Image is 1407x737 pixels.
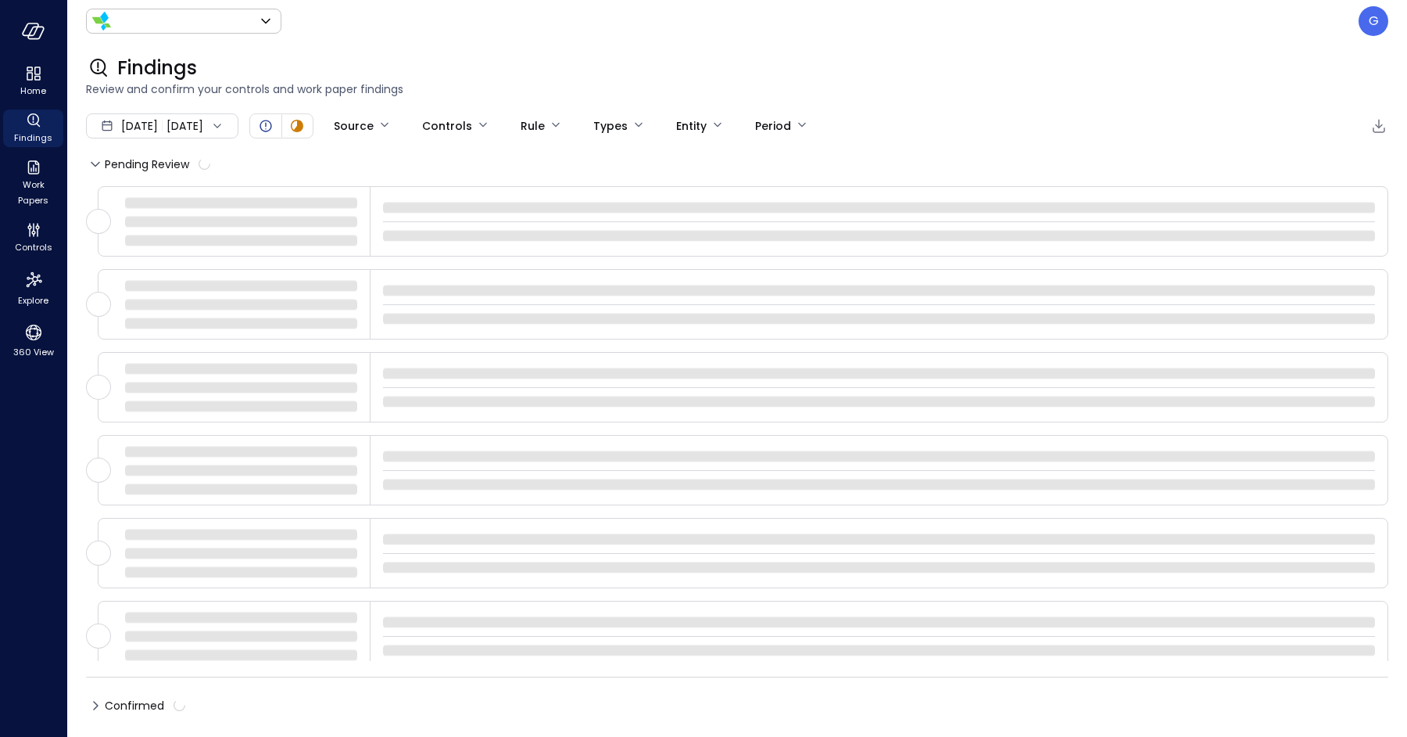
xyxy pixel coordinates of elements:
span: Home [20,83,46,99]
img: Icon [92,12,111,31]
div: Period [755,113,791,139]
span: calculating... [174,699,185,711]
div: Explore [3,266,63,310]
div: Rule [521,113,545,139]
div: Entity [676,113,707,139]
span: Controls [15,239,52,255]
span: [DATE] [121,117,158,135]
span: 360 View [13,344,54,360]
span: Findings [117,56,197,81]
div: Source [334,113,374,139]
div: Guy [1359,6,1388,36]
span: Work Papers [9,177,57,208]
div: Open [256,117,275,135]
div: Types [593,113,628,139]
span: calculating... [199,158,210,170]
div: Home [3,63,63,100]
div: Work Papers [3,156,63,210]
div: Findings [3,110,63,147]
span: Confirmed [105,693,185,718]
div: In Progress [288,117,306,135]
div: 360 View [3,319,63,361]
div: Controls [3,219,63,257]
span: Pending Review [105,152,210,177]
span: Review and confirm your controls and work paper findings [86,81,1388,98]
span: Findings [14,130,52,146]
span: Explore [18,293,48,308]
p: G [1369,12,1379,31]
div: Controls [422,113,472,139]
